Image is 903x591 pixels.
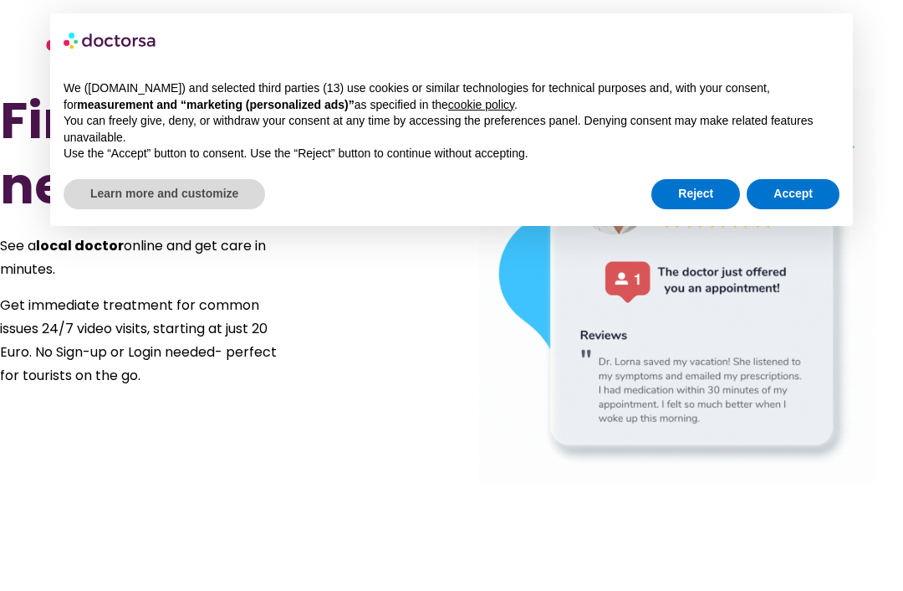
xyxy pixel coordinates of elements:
button: Reject [651,179,740,209]
strong: measurement and “marketing (personalized ads)” [77,98,354,111]
p: We ([DOMAIN_NAME]) and selected third parties (13) use cookies or similar technologies for techni... [64,80,839,113]
button: Learn more and customize [64,179,265,209]
p: Use the “Accept” button to consent. Use the “Reject” button to continue without accepting. [64,146,839,162]
iframe: Customer reviews powered by Trustpilot [50,543,853,567]
button: Accept [747,179,839,209]
strong: local doctor [36,236,124,255]
p: You can freely give, deny, or withdraw your consent at any time by accessing the preferences pane... [64,113,839,146]
img: doctor in Barcelona Spain [479,89,875,485]
img: logo [64,27,157,54]
a: cookie policy [448,98,514,111]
